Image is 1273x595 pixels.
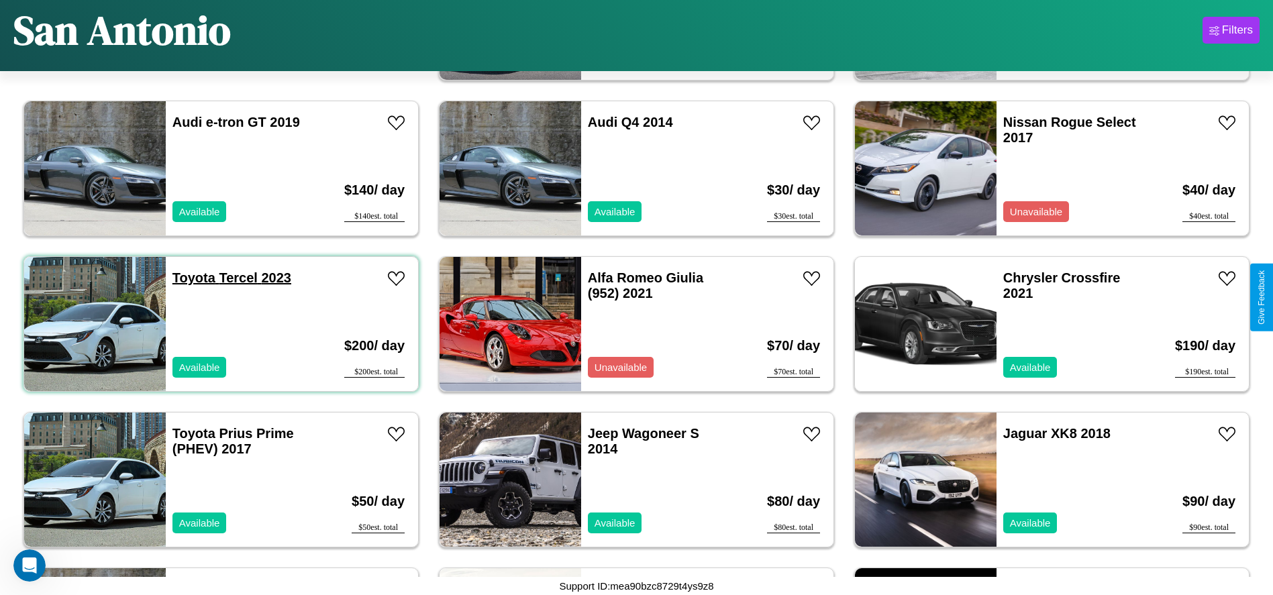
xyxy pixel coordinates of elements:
h1: San Antonio [13,3,231,58]
div: $ 140 est. total [344,211,405,222]
div: $ 80 est. total [767,523,820,533]
p: Available [595,203,635,221]
a: Chrysler Crossfire 2021 [1003,270,1121,301]
a: Jeep Wagoneer S 2014 [588,426,699,456]
iframe: Intercom live chat [13,549,46,582]
a: Toyota Tercel 2023 [172,270,291,285]
div: $ 200 est. total [344,367,405,378]
h3: $ 70 / day [767,325,820,367]
p: Available [179,203,220,221]
h3: $ 90 / day [1182,480,1235,523]
div: $ 40 est. total [1182,211,1235,222]
p: Available [595,514,635,532]
a: Alfa Romeo Giulia (952) 2021 [588,270,703,301]
div: $ 50 est. total [352,523,405,533]
h3: $ 80 / day [767,480,820,523]
h3: $ 200 / day [344,325,405,367]
button: Filters [1203,17,1260,44]
a: Jaguar XK8 2018 [1003,426,1111,441]
p: Available [179,514,220,532]
p: Unavailable [1010,203,1062,221]
p: Available [1010,514,1051,532]
div: $ 30 est. total [767,211,820,222]
p: Available [179,358,220,376]
h3: $ 50 / day [352,480,405,523]
div: $ 190 est. total [1175,367,1235,378]
a: Toyota Prius Prime (PHEV) 2017 [172,426,294,456]
div: Filters [1222,23,1253,37]
h3: $ 30 / day [767,169,820,211]
p: Support ID: mea90bzc8729t4ys9z8 [559,577,713,595]
h3: $ 190 / day [1175,325,1235,367]
div: $ 90 est. total [1182,523,1235,533]
h3: $ 40 / day [1182,169,1235,211]
p: Available [1010,358,1051,376]
a: Audi e-tron GT 2019 [172,115,300,129]
p: Unavailable [595,358,647,376]
a: Audi Q4 2014 [588,115,673,129]
a: Nissan Rogue Select 2017 [1003,115,1136,145]
h3: $ 140 / day [344,169,405,211]
div: Give Feedback [1257,270,1266,325]
div: $ 70 est. total [767,367,820,378]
